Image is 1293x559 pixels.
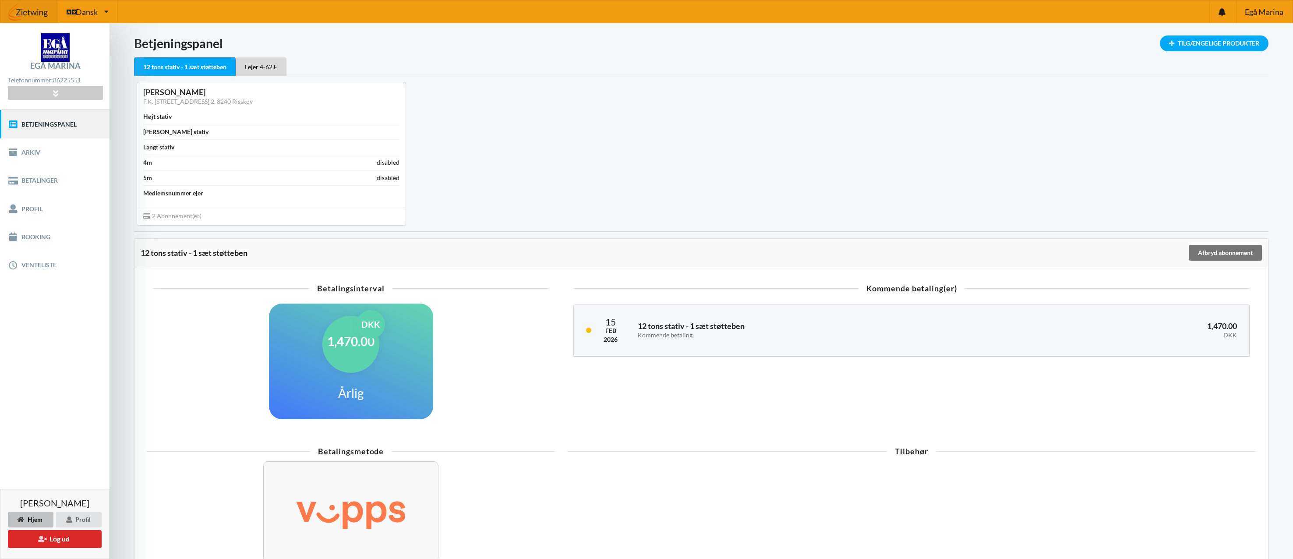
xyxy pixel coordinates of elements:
[153,284,549,292] div: Betalingsinterval
[8,512,53,527] div: Hjem
[1160,35,1268,51] div: Tilgængelige Produkter
[1245,8,1283,16] span: Egå Marina
[604,335,618,344] div: 2026
[604,317,618,326] div: 15
[141,248,1187,257] div: 12 tons stativ - 1 sæt støtteben
[147,447,555,455] div: Betalingsmetode
[604,326,618,335] div: Feb
[982,332,1237,339] div: DKK
[638,321,970,339] h3: 12 tons stativ - 1 sæt støtteben
[143,189,203,198] div: Medlemsnummer ejer
[8,530,102,548] button: Log ud
[134,57,236,76] div: 12 tons stativ - 1 sæt støtteben
[143,158,152,167] div: 4m
[53,76,81,84] strong: 86225551
[377,173,399,182] div: disabled
[638,332,970,339] div: Kommende betaling
[377,158,399,167] div: disabled
[20,499,89,507] span: [PERSON_NAME]
[143,143,174,152] div: Langt stativ
[143,173,152,182] div: 5m
[357,310,385,339] div: DKK
[76,8,98,16] span: Dansk
[143,127,208,136] div: [PERSON_NAME] stativ
[982,321,1237,339] h3: 1,470.00
[567,447,1256,455] div: Tilbehør
[276,482,426,542] img: Vipps
[236,57,286,76] div: Lejer 4-62 E
[143,87,399,97] div: [PERSON_NAME]
[8,74,102,86] div: Telefonnummer:
[573,284,1250,292] div: Kommende betaling(er)
[134,35,1268,51] h1: Betjeningspanel
[30,62,81,70] div: Egå Marina
[338,385,364,401] h1: Årlig
[327,333,374,349] h1: 1,470.00
[56,512,102,527] div: Profil
[143,212,201,219] span: 2 Abonnement(er)
[143,98,253,105] a: F.K. [STREET_ADDRESS] 2, 8240 Risskov
[1189,245,1262,261] div: Afbryd abonnement
[143,112,172,121] div: Højt stativ
[41,33,70,62] img: logo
